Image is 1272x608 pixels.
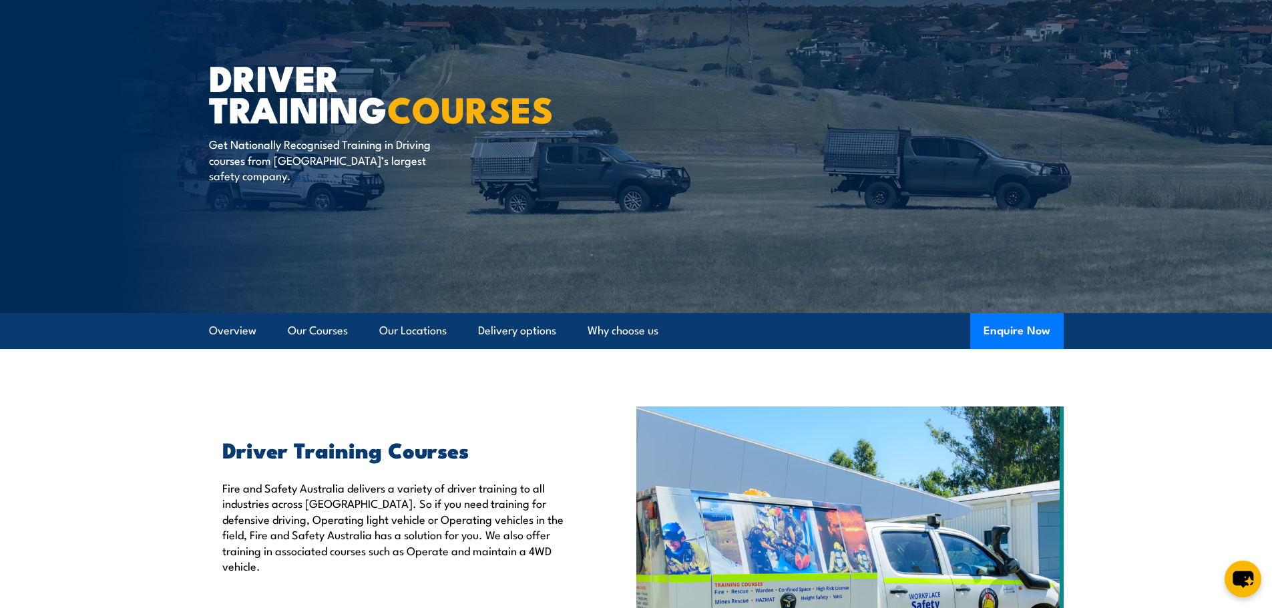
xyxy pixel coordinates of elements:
strong: COURSES [387,80,554,135]
a: test [291,167,310,183]
button: chat-button [1225,561,1261,597]
p: Get Nationally Recognised Training in Driving courses from [GEOGRAPHIC_DATA]’s largest safety com... [209,136,453,183]
a: Overview [209,313,256,348]
a: Delivery options [478,313,556,348]
p: Fire and Safety Australia delivers a variety of driver training to all industries across [GEOGRAP... [222,480,575,573]
h2: Driver Training Courses [222,440,575,459]
a: Our Courses [288,313,348,348]
h1: Driver Training [209,61,539,123]
button: Enquire Now [970,313,1064,349]
a: Why choose us [588,313,658,348]
a: Our Locations [379,313,447,348]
